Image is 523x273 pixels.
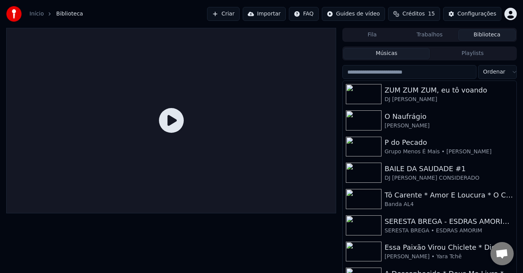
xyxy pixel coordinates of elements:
[385,174,513,182] div: DJ [PERSON_NAME] CONSIDERADO
[385,111,513,122] div: O Naufrágio
[343,29,401,41] button: Fila
[428,10,435,18] span: 15
[243,7,286,21] button: Importar
[443,7,501,21] button: Configurações
[385,137,513,148] div: P do Pecado
[322,7,385,21] button: Guides de vídeo
[385,85,513,96] div: ZUM ZUM ZUM, eu tô voando
[385,216,513,227] div: SERESTA BREGA - ESDRAS AMORIM ｜ NO PITIÚ
[457,10,496,18] div: Configurações
[402,10,425,18] span: Créditos
[385,201,513,208] div: Banda AL4
[385,122,513,130] div: [PERSON_NAME]
[385,242,513,253] div: Essa Paixão Virou Chiclete * Diga Sim Pra Mim
[56,10,83,18] span: Biblioteca
[6,6,22,22] img: youka
[401,29,458,41] button: Trabalhos
[385,96,513,103] div: DJ [PERSON_NAME]
[388,7,440,21] button: Créditos15
[385,163,513,174] div: BAILE DA SAUDADE #1
[29,10,44,18] a: Início
[430,48,516,59] button: Playlists
[483,68,505,76] span: Ordenar
[490,242,514,265] div: Bate-papo aberto
[458,29,516,41] button: Biblioteca
[29,10,83,18] nav: breadcrumb
[385,190,513,201] div: Tô Carente * Amor E Loucura * O Cego * Procuro Você
[343,48,430,59] button: Músicas
[385,227,513,235] div: SERESTA BREGA • ESDRAS AMORIM
[289,7,319,21] button: FAQ
[207,7,240,21] button: Criar
[385,253,513,261] div: [PERSON_NAME] • Yara Tchê
[385,148,513,156] div: Grupo Menos É Mais • [PERSON_NAME]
